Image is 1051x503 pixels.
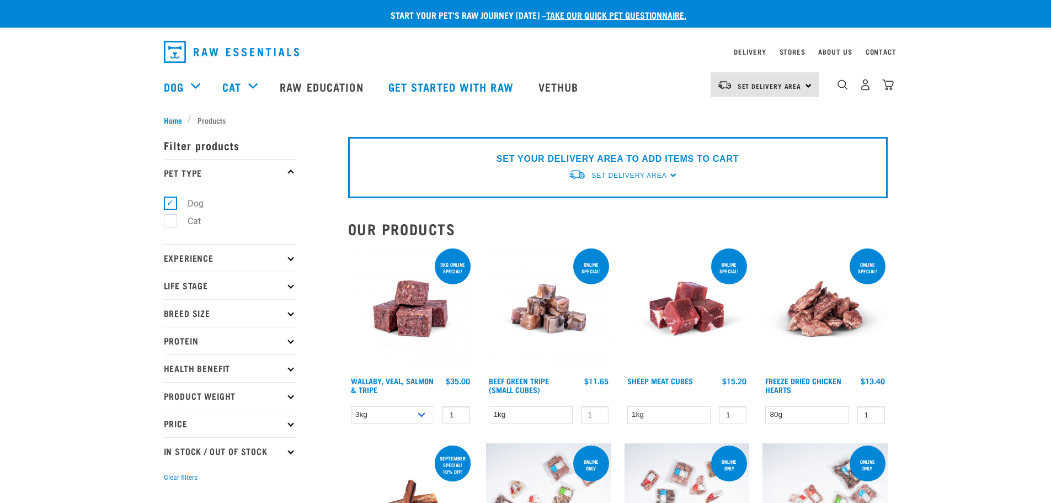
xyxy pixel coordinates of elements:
[164,382,296,410] p: Product Weight
[435,450,471,480] div: September special! 10% off!
[860,79,871,91] img: user.png
[584,377,609,385] div: $11.65
[489,379,549,391] a: Beef Green Tripe (Small Cubes)
[442,406,470,423] input: 1
[818,50,852,54] a: About Us
[627,379,693,383] a: Sheep Meat Cubes
[164,114,182,126] span: Home
[351,379,434,391] a: Wallaby, Veal, Salmon & Tripe
[435,256,471,279] div: 3kg online special!
[486,246,611,372] img: Beef Tripe Bites 1634
[164,473,198,483] button: Clear filters
[164,410,296,437] p: Price
[222,78,241,95] a: Cat
[581,406,609,423] input: 1
[170,197,208,210] label: Dog
[164,114,188,126] a: Home
[780,50,805,54] a: Stores
[164,327,296,354] p: Protein
[164,299,296,327] p: Breed Size
[573,256,609,279] div: ONLINE SPECIAL!
[164,244,296,272] p: Experience
[711,453,747,476] div: Online Only
[164,437,296,465] p: In Stock / Out Of Stock
[348,246,473,372] img: Wallaby Veal Salmon Tripe 1642
[568,169,586,181] img: van-moving.png
[446,377,470,385] div: $35.00
[591,172,666,179] span: Set Delivery Area
[164,354,296,382] p: Health Benefit
[719,406,746,423] input: 1
[348,220,888,237] h2: Our Products
[850,256,885,279] div: ONLINE SPECIAL!
[164,159,296,187] p: Pet Type
[762,246,888,372] img: FD Chicken Hearts
[269,65,377,109] a: Raw Education
[170,214,205,228] label: Cat
[625,246,750,372] img: Sheep Meat
[837,80,848,90] img: home-icon-1@2x.png
[722,377,746,385] div: $15.20
[573,453,609,476] div: Online Only
[164,41,299,63] img: Raw Essentials Logo
[155,36,897,67] nav: dropdown navigation
[164,114,888,126] nav: breadcrumbs
[377,65,527,109] a: Get started with Raw
[717,80,732,90] img: van-moving.png
[164,131,296,159] p: Filter products
[738,84,802,88] span: Set Delivery Area
[546,12,686,17] a: take our quick pet questionnaire.
[734,50,766,54] a: Delivery
[711,256,747,279] div: ONLINE SPECIAL!
[861,377,885,385] div: $13.40
[164,272,296,299] p: Life Stage
[164,78,184,95] a: Dog
[765,379,841,391] a: Freeze Dried Chicken Hearts
[866,50,897,54] a: Contact
[850,453,885,476] div: Online Only
[497,152,739,166] p: SET YOUR DELIVERY AREA TO ADD ITEMS TO CART
[527,65,593,109] a: Vethub
[857,406,885,423] input: 1
[882,79,894,91] img: home-icon@2x.png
